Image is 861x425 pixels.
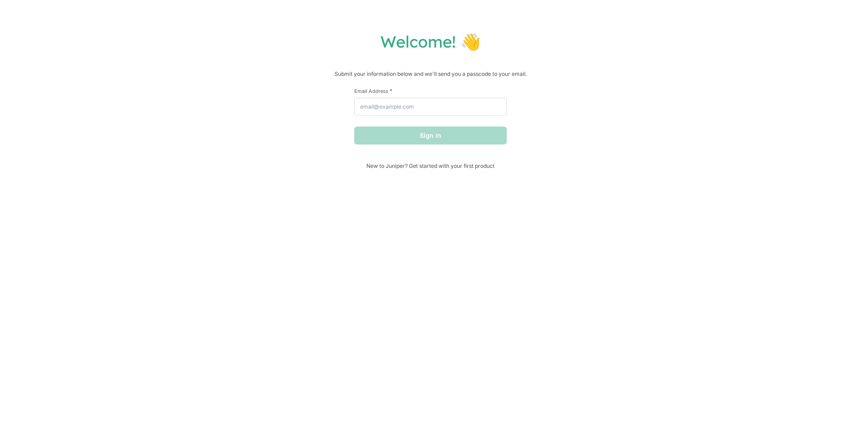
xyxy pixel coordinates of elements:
[9,70,852,79] p: Submit your information below and we'll send you a passcode to your email.
[390,88,392,94] span: This field is required.
[354,162,507,169] span: New to Juniper? Get started with your first product
[354,88,507,94] label: Email Address
[9,31,852,52] h1: Welcome! 👋
[354,98,507,116] input: email@example.com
